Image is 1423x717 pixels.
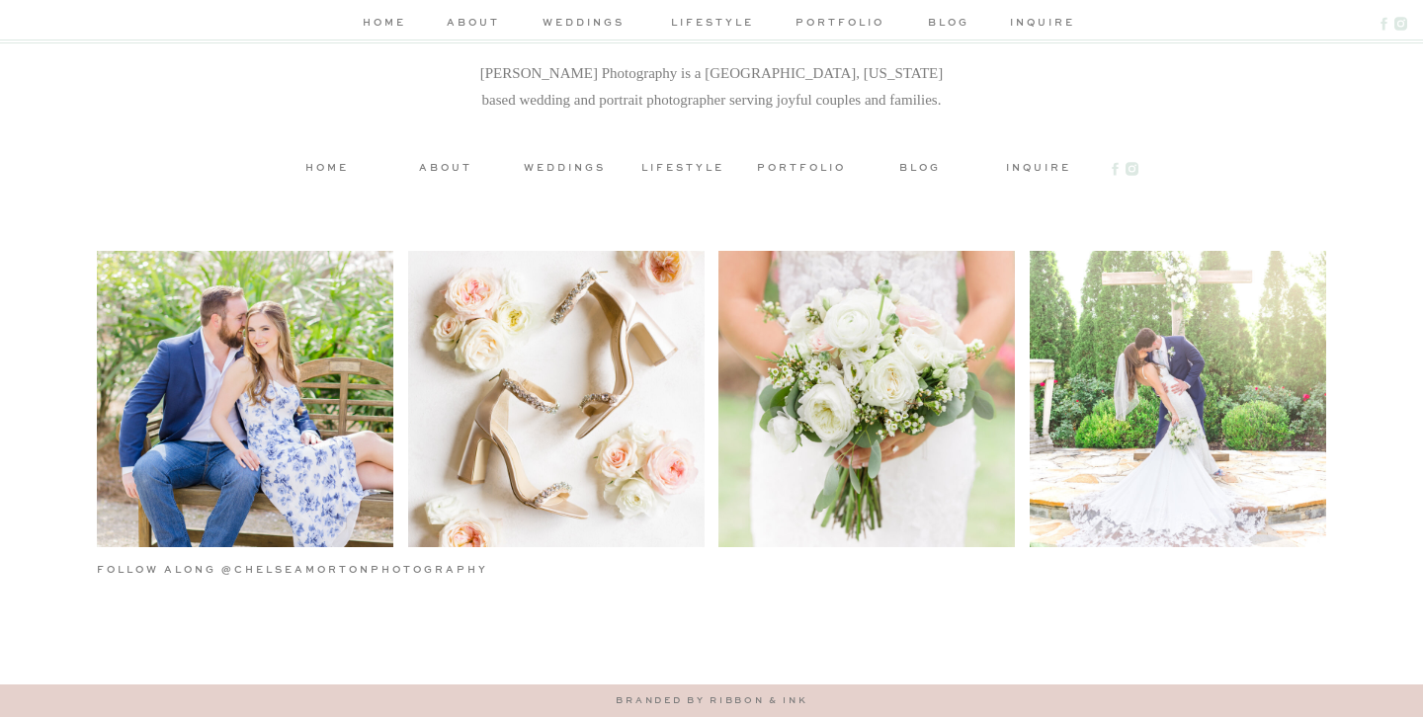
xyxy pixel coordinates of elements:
[876,159,964,174] a: blog
[757,159,846,174] a: portfolio
[97,561,538,576] h3: follow along @chelseamortonphotography
[638,159,727,174] a: lifestyle
[920,14,976,35] a: blog
[358,14,410,35] a: home
[283,159,372,174] a: home
[793,14,886,35] a: portfolio
[547,693,877,708] a: branded by ribbon & ink
[520,159,609,174] a: weddings
[444,14,503,35] a: about
[537,14,630,35] a: weddings
[1010,14,1066,35] a: inquire
[475,60,948,119] p: [PERSON_NAME] Photography is a [GEOGRAPHIC_DATA], [US_STATE] based wedding and portrait photograp...
[665,14,759,35] a: lifestyle
[401,159,490,174] a: about
[994,159,1083,174] a: inquire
